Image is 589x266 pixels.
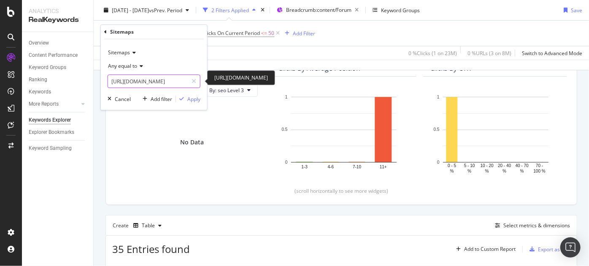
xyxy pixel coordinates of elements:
[467,169,471,174] text: %
[520,169,524,174] text: %
[381,6,420,13] div: Keyword Groups
[180,138,204,146] div: No Data
[369,3,423,17] button: Keyword Groups
[519,46,582,60] button: Switch to Advanced Mode
[492,221,570,231] button: Select metrics & dimensions
[301,165,308,170] text: 1-3
[203,29,260,37] span: Clicks On Current Period
[29,128,87,137] a: Explorer Bookmarks
[286,6,351,13] span: Breadcrumb: content/Forum
[115,96,131,103] div: Cancel
[139,95,172,103] button: Add filter
[110,28,134,35] div: Sitemaps
[498,164,511,168] text: 20 - 40
[29,63,87,72] a: Keyword Groups
[112,6,149,13] span: [DATE] - [DATE]
[380,165,387,170] text: 11+
[273,3,362,17] button: Breadcrumb:content/Forum
[130,219,165,232] button: Table
[536,164,543,168] text: 70 -
[187,96,200,103] div: Apply
[278,93,410,175] svg: A chart.
[209,87,244,94] span: By: seo Level 3
[149,6,182,13] span: vs Prev. Period
[200,3,259,17] button: 2 Filters Applied
[29,75,47,84] div: Ranking
[408,49,457,56] div: 0 % Clicks ( 1 on 23M )
[464,164,475,168] text: 5 - 10
[464,247,516,252] div: Add to Custom Report
[448,164,456,168] text: 0 - 5
[481,164,494,168] text: 10 - 20
[29,39,49,48] div: Overview
[430,93,562,175] svg: A chart.
[112,242,190,256] span: 35 Entries found
[437,95,440,99] text: 1
[29,51,87,60] a: Content Performance
[453,242,516,256] button: Add to Custom Report
[108,62,137,69] span: Any equal to
[29,88,87,96] a: Keywords
[328,165,334,170] text: 4-6
[503,222,570,229] div: Select metrics & dimensions
[560,237,581,258] div: Open Intercom Messenger
[29,39,87,48] a: Overview
[104,95,131,103] button: Cancel
[207,70,275,85] div: [URL][DOMAIN_NAME]
[437,160,440,165] text: 0
[113,219,165,232] div: Create
[571,6,582,13] div: Save
[434,128,440,132] text: 0.5
[485,169,489,174] text: %
[151,96,172,103] div: Add filter
[108,49,130,56] span: Sitemaps
[450,169,454,174] text: %
[29,15,86,25] div: RealKeywords
[281,28,315,38] button: Add Filter
[29,63,66,72] div: Keyword Groups
[29,144,87,153] a: Keyword Sampling
[29,100,59,109] div: More Reports
[29,88,51,96] div: Keywords
[503,169,506,174] text: %
[353,165,361,170] text: 7-10
[29,100,79,109] a: More Reports
[261,29,267,37] span: <=
[516,164,529,168] text: 40 - 70
[29,144,72,153] div: Keyword Sampling
[29,116,87,125] a: Keywords Explorer
[560,3,582,17] button: Save
[282,128,288,132] text: 0.5
[100,3,192,17] button: [DATE] - [DATE]vsPrev. Period
[116,187,567,194] div: (scroll horizontally to see more widgets)
[142,223,155,228] div: Table
[29,75,87,84] a: Ranking
[29,7,86,15] div: Analytics
[293,29,315,37] div: Add Filter
[211,6,249,13] div: 2 Filters Applied
[29,116,71,125] div: Keywords Explorer
[285,95,288,99] text: 1
[538,246,570,253] div: Export as CSV
[526,242,570,256] button: Export as CSV
[534,169,546,174] text: 100 %
[202,83,258,97] button: By: seo Level 3
[259,6,266,14] div: times
[268,27,274,39] span: 50
[522,49,582,56] div: Switch to Advanced Mode
[285,160,288,165] text: 0
[29,128,74,137] div: Explorer Bookmarks
[29,51,78,60] div: Content Performance
[176,95,200,103] button: Apply
[467,49,511,56] div: 0 % URLs ( 3 on 8M )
